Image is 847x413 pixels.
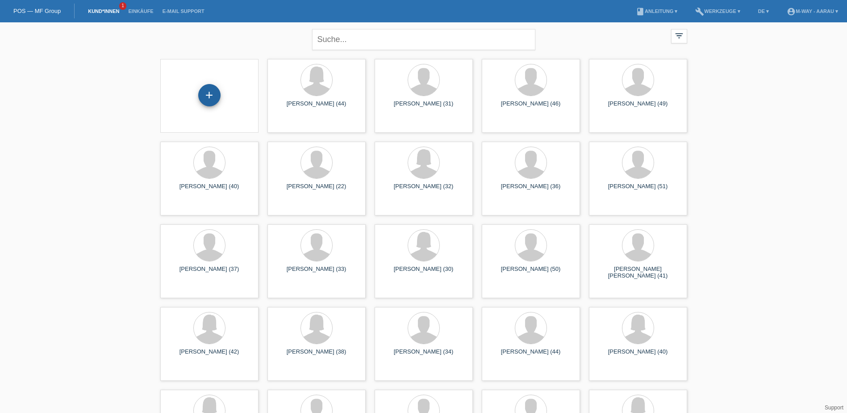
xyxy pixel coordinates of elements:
[596,348,680,362] div: [PERSON_NAME] (40)
[754,8,773,14] a: DE ▾
[158,8,209,14] a: E-Mail Support
[631,8,682,14] a: bookAnleitung ▾
[199,88,220,103] div: Kund*in hinzufügen
[489,100,573,114] div: [PERSON_NAME] (46)
[275,265,359,280] div: [PERSON_NAME] (33)
[596,265,680,280] div: [PERSON_NAME] [PERSON_NAME] (41)
[119,2,126,10] span: 1
[312,29,535,50] input: Suche...
[787,7,796,16] i: account_circle
[489,348,573,362] div: [PERSON_NAME] (44)
[275,183,359,197] div: [PERSON_NAME] (22)
[596,100,680,114] div: [PERSON_NAME] (49)
[782,8,843,14] a: account_circlem-way - Aarau ▾
[382,265,466,280] div: [PERSON_NAME] (30)
[489,183,573,197] div: [PERSON_NAME] (36)
[83,8,124,14] a: Kund*innen
[275,100,359,114] div: [PERSON_NAME] (44)
[674,31,684,41] i: filter_list
[167,265,251,280] div: [PERSON_NAME] (37)
[167,348,251,362] div: [PERSON_NAME] (42)
[382,183,466,197] div: [PERSON_NAME] (32)
[596,183,680,197] div: [PERSON_NAME] (51)
[382,100,466,114] div: [PERSON_NAME] (31)
[13,8,61,14] a: POS — MF Group
[636,7,645,16] i: book
[382,348,466,362] div: [PERSON_NAME] (34)
[691,8,745,14] a: buildWerkzeuge ▾
[489,265,573,280] div: [PERSON_NAME] (50)
[167,183,251,197] div: [PERSON_NAME] (40)
[275,348,359,362] div: [PERSON_NAME] (38)
[825,405,843,411] a: Support
[695,7,704,16] i: build
[124,8,158,14] a: Einkäufe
